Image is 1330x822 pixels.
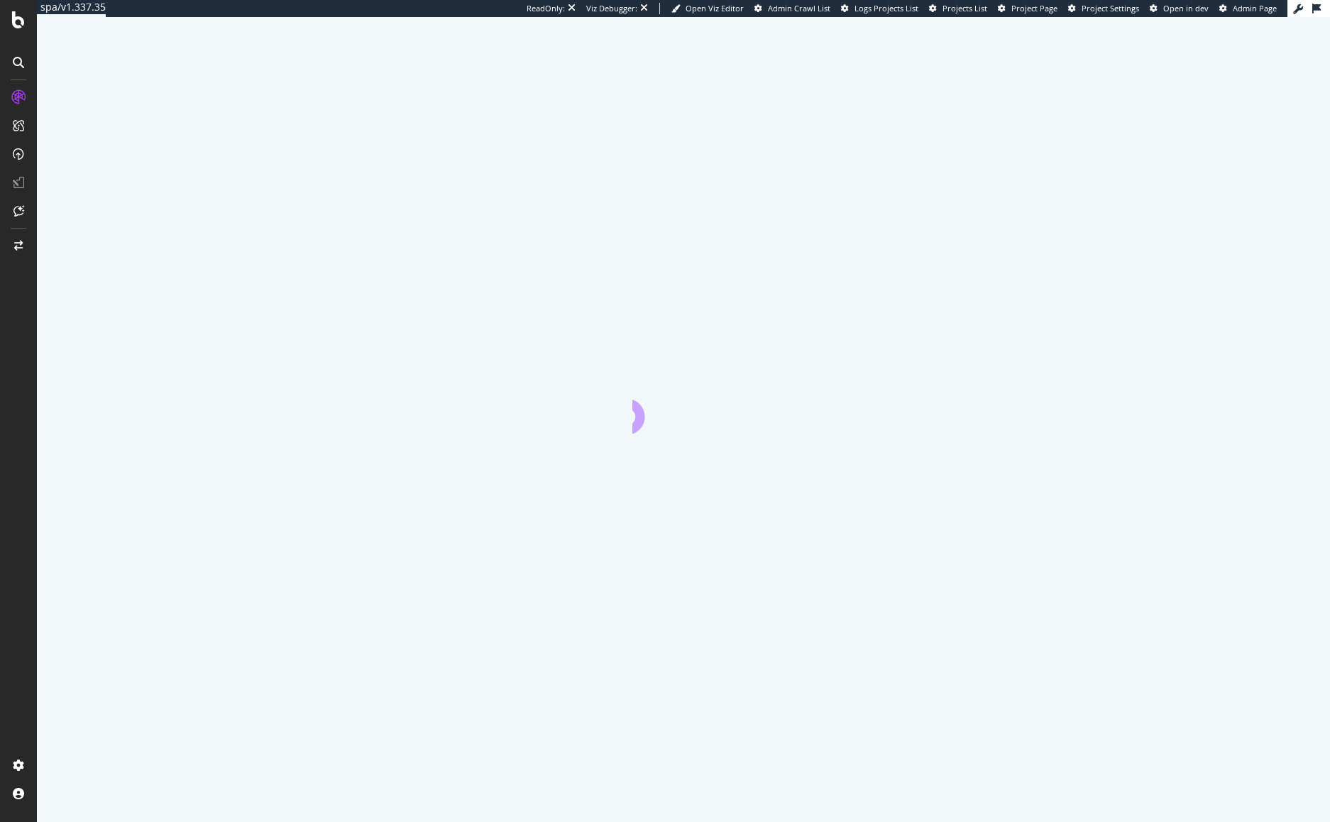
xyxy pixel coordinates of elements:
div: ReadOnly: [527,3,565,14]
div: Viz Debugger: [586,3,637,14]
a: Admin Page [1219,3,1277,14]
a: Admin Crawl List [754,3,830,14]
a: Logs Projects List [841,3,918,14]
span: Open in dev [1163,3,1209,13]
span: Admin Page [1233,3,1277,13]
span: Admin Crawl List [768,3,830,13]
div: animation [632,383,735,434]
span: Project Page [1011,3,1057,13]
a: Project Page [998,3,1057,14]
span: Project Settings [1082,3,1139,13]
a: Open in dev [1150,3,1209,14]
a: Projects List [929,3,987,14]
span: Logs Projects List [854,3,918,13]
a: Project Settings [1068,3,1139,14]
span: Open Viz Editor [686,3,744,13]
span: Projects List [942,3,987,13]
a: Open Viz Editor [671,3,744,14]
